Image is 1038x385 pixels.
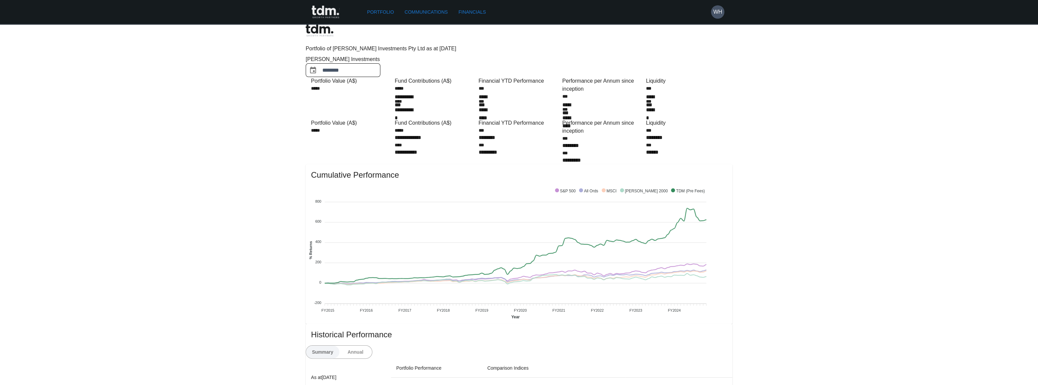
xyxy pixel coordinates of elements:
tspan: FY2016 [360,308,373,312]
tspan: FY2018 [437,308,450,312]
span: Historical Performance [311,329,727,340]
th: Comparison Indices [482,359,732,378]
button: Annual [339,346,372,358]
tspan: 600 [315,219,321,223]
button: WH [711,5,724,19]
span: S&P 500 [555,189,576,193]
text: % Returns [309,241,313,259]
p: Portfolio of [PERSON_NAME] Investments Pty Ltd as at [DATE] [306,45,732,53]
tspan: FY2019 [475,308,488,312]
tspan: FY2024 [668,308,681,312]
p: As at [DATE] [311,373,386,381]
a: Portfolio [364,6,397,18]
span: TDM (Pre Fees) [671,189,705,193]
tspan: 200 [315,260,321,264]
tspan: FY2023 [629,308,642,312]
tspan: FY2017 [398,308,411,312]
div: Financial YTD Performance [478,77,559,85]
span: MSCI [602,189,617,193]
tspan: -200 [314,301,321,305]
tspan: FY2021 [552,308,565,312]
button: Choose date, selected date is May 31, 2025 [306,64,320,77]
a: Communications [402,6,451,18]
span: [PERSON_NAME] 2000 [620,189,668,193]
a: Financials [456,6,488,18]
h6: WH [713,8,722,16]
div: Portfolio Value (A$) [311,77,392,85]
text: Year [511,315,520,319]
span: Cumulative Performance [311,170,727,180]
div: Financial YTD Performance [478,119,559,127]
tspan: 400 [315,240,321,244]
div: Performance per Annum since inception [562,119,643,135]
div: Fund Contributions (A$) [395,77,476,85]
th: Portfolio Performance [391,359,482,378]
tspan: 0 [319,280,321,284]
div: Liquidity [646,119,727,127]
div: [PERSON_NAME] Investments [306,55,406,63]
div: text alignment [306,345,372,359]
div: Fund Contributions (A$) [395,119,476,127]
span: All Ords [579,189,598,193]
div: Liquidity [646,77,727,85]
div: Portfolio Value (A$) [311,119,392,127]
tspan: FY2022 [591,308,604,312]
tspan: FY2015 [321,308,334,312]
tspan: 800 [315,199,321,203]
div: Performance per Annum since inception [562,77,643,93]
tspan: FY2020 [514,308,527,312]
